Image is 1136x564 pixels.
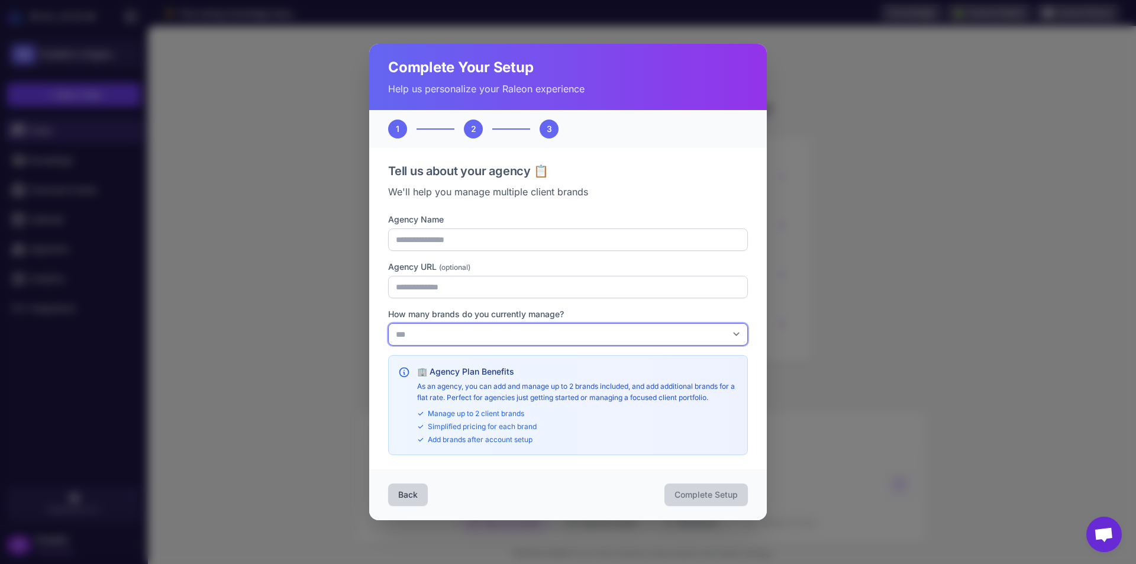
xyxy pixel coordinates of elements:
div: Manage up to 2 client brands [417,408,738,419]
p: Help us personalize your Raleon experience [388,82,748,96]
div: 1 [388,120,407,138]
h2: Complete Your Setup [388,58,748,77]
label: Agency Name [388,213,748,226]
button: Complete Setup [664,484,748,506]
div: 2 [464,120,483,138]
div: Simplified pricing for each brand [417,421,738,432]
p: As an agency, you can add and manage up to 2 brands included, and add additional brands for a fla... [417,381,738,404]
button: Back [388,484,428,506]
a: Ouvrir le chat [1086,517,1122,552]
div: Add brands after account setup [417,434,738,445]
div: 3 [540,120,559,138]
span: (optional) [439,263,470,272]
label: How many brands do you currently manage? [388,308,748,321]
span: Complete Setup [674,489,738,501]
p: We'll help you manage multiple client brands [388,185,748,199]
h4: 🏢 Agency Plan Benefits [417,365,738,378]
label: Agency URL [388,260,748,273]
h3: Tell us about your agency 📋 [388,162,748,180]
